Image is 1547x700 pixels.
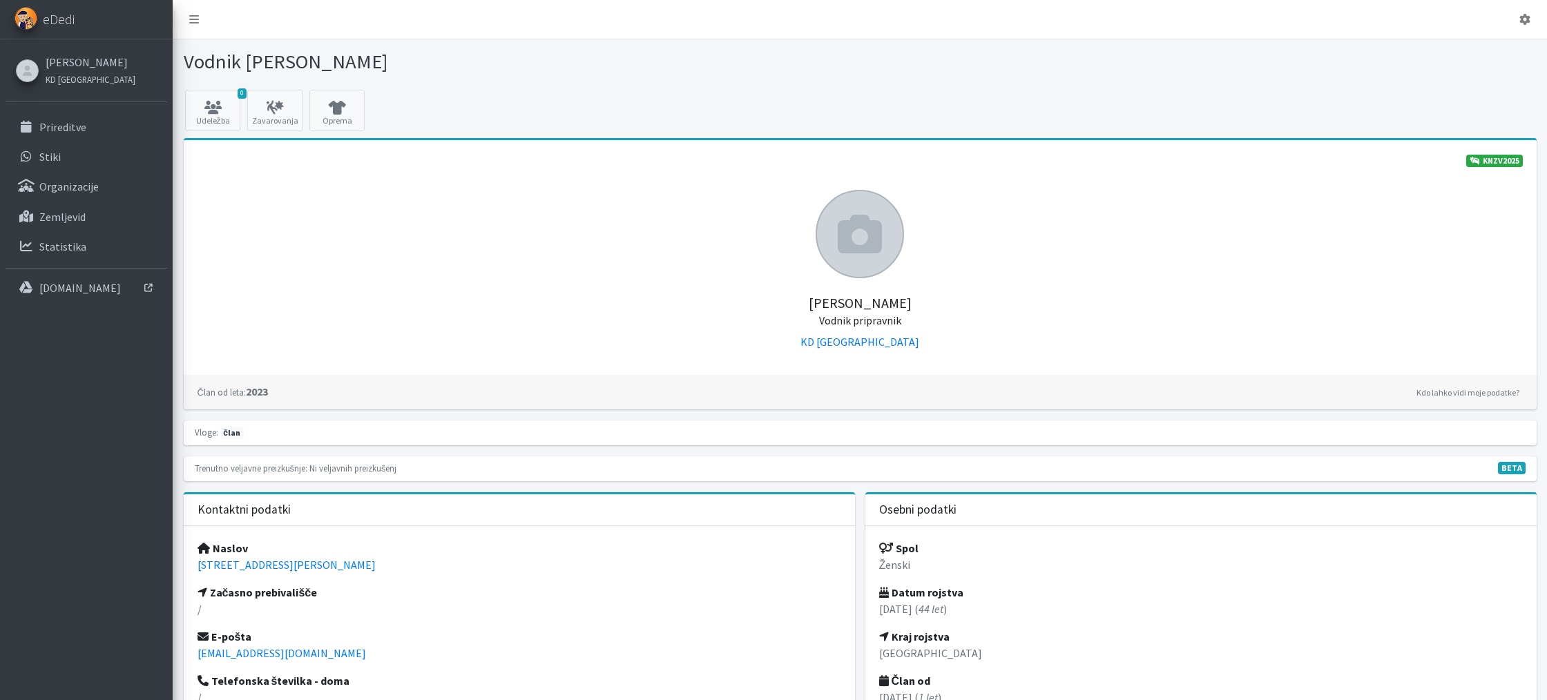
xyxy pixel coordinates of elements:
[6,143,167,171] a: Stiki
[6,113,167,141] a: Prireditve
[6,203,167,231] a: Zemljevid
[39,120,86,134] p: Prireditve
[879,645,1523,661] p: [GEOGRAPHIC_DATA]
[198,385,268,398] strong: 2023
[6,274,167,302] a: [DOMAIN_NAME]
[39,281,121,295] p: [DOMAIN_NAME]
[6,173,167,200] a: Organizacije
[198,503,291,517] h3: Kontaktni podatki
[879,630,950,643] strong: Kraj rojstva
[185,90,240,131] a: 0 Udeležba
[879,585,963,599] strong: Datum rojstva
[919,602,943,616] em: 44 let
[309,90,365,131] a: Oprema
[879,556,1523,573] p: Ženski
[195,463,307,474] small: Trenutno veljavne preizkušnje:
[879,541,919,555] strong: Spol
[6,233,167,260] a: Statistika
[198,387,246,398] small: Član od leta:
[39,150,61,164] p: Stiki
[198,278,1523,328] h5: [PERSON_NAME]
[198,541,248,555] strong: Naslov
[198,585,318,599] strong: Začasno prebivališče
[198,601,841,617] p: /
[198,558,376,572] a: [STREET_ADDRESS][PERSON_NAME]
[1466,155,1523,167] a: KNZV2025
[195,427,218,438] small: Vloge:
[198,674,350,688] strong: Telefonska številka - doma
[43,9,75,30] span: eDedi
[39,179,99,193] p: Organizacije
[46,74,135,85] small: KD [GEOGRAPHIC_DATA]
[1498,462,1526,474] span: V fazi razvoja
[198,646,366,660] a: [EMAIL_ADDRESS][DOMAIN_NAME]
[46,70,135,87] a: KD [GEOGRAPHIC_DATA]
[309,463,396,474] small: Ni veljavnih preizkušenj
[800,335,919,349] a: KD [GEOGRAPHIC_DATA]
[220,427,244,439] span: član
[15,7,37,30] img: eDedi
[247,90,302,131] a: Zavarovanja
[879,674,931,688] strong: Član od
[238,88,247,99] span: 0
[184,50,855,74] h1: Vodnik [PERSON_NAME]
[1413,385,1523,401] a: Kdo lahko vidi moje podatke?
[39,210,86,224] p: Zemljevid
[819,313,901,327] small: Vodnik pripravnik
[198,630,252,643] strong: E-pošta
[39,240,86,253] p: Statistika
[46,54,135,70] a: [PERSON_NAME]
[879,503,957,517] h3: Osebni podatki
[879,601,1523,617] p: [DATE] ( )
